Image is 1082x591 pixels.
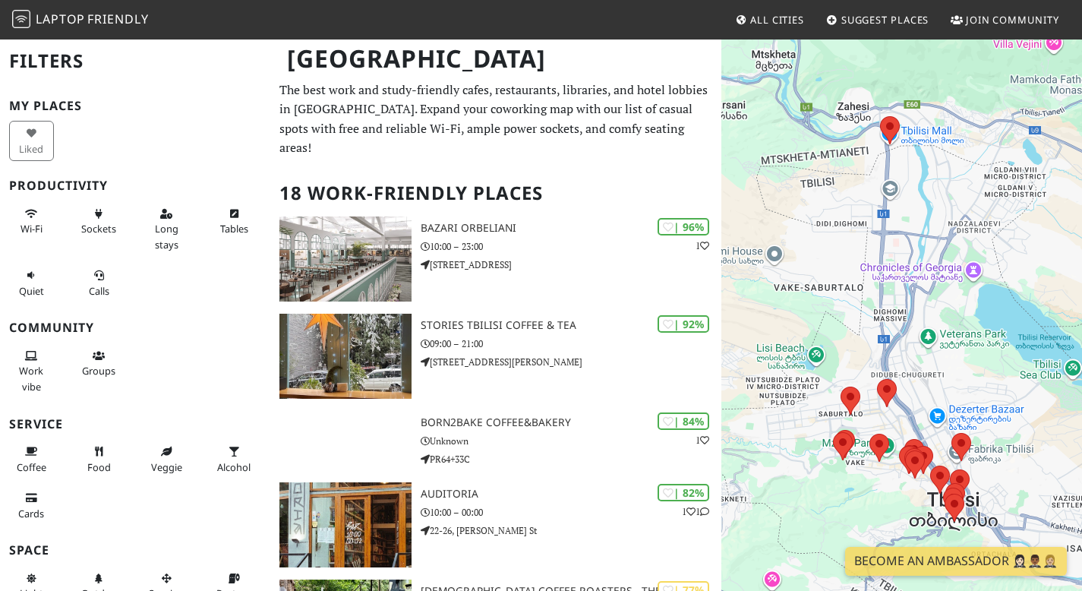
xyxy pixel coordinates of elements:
[77,439,121,479] button: Food
[421,337,721,351] p: 09:00 – 21:00
[144,201,189,257] button: Long stays
[220,222,248,235] span: Work-friendly tables
[81,222,116,235] span: Power sockets
[421,505,721,520] p: 10:00 – 00:00
[17,460,46,474] span: Coffee
[945,6,1065,33] a: Join Community
[421,319,721,332] h3: Stories Tbilisi Coffee & Tea
[9,439,54,479] button: Coffee
[270,216,721,302] a: Bazari Orbeliani | 96% 1 Bazari Orbeliani 10:00 – 23:00 [STREET_ADDRESS]
[19,284,44,298] span: Quiet
[89,284,109,298] span: Video/audio calls
[77,201,121,242] button: Sockets
[12,10,30,28] img: LaptopFriendly
[77,263,121,303] button: Calls
[696,239,709,253] p: 1
[270,314,721,399] a: Stories Tbilisi Coffee & Tea | 92% Stories Tbilisi Coffee & Tea 09:00 – 21:00 [STREET_ADDRESS][PE...
[9,201,54,242] button: Wi-Fi
[9,543,261,558] h3: Space
[841,13,929,27] span: Suggest Places
[82,364,115,378] span: Group tables
[729,6,810,33] a: All Cities
[21,222,43,235] span: Stable Wi-Fi
[36,11,85,27] span: Laptop
[421,239,721,254] p: 10:00 – 23:00
[696,433,709,447] p: 1
[212,201,257,242] button: Tables
[217,460,251,474] span: Alcohol
[658,484,709,501] div: | 82%
[12,7,149,33] a: LaptopFriendly LaptopFriendly
[9,485,54,526] button: Cards
[270,411,721,470] a: | 84% 1 Born2Bake Coffee&Bakery Unknown PR64+33C
[18,507,44,520] span: Credit cards
[750,13,804,27] span: All Cities
[820,6,935,33] a: Suggest Places
[212,439,257,479] button: Alcohol
[19,364,43,393] span: People working
[421,258,721,272] p: [STREET_ADDRESS]
[87,460,111,474] span: Food
[9,263,54,303] button: Quiet
[151,460,182,474] span: Veggie
[279,170,712,216] h2: 18 Work-Friendly Places
[9,38,261,84] h2: Filters
[275,38,718,80] h1: [GEOGRAPHIC_DATA]
[9,179,261,193] h3: Productivity
[658,218,709,235] div: | 96%
[155,222,178,251] span: Long stays
[279,314,412,399] img: Stories Tbilisi Coffee & Tea
[77,343,121,384] button: Groups
[87,11,148,27] span: Friendly
[9,343,54,399] button: Work vibe
[421,434,721,448] p: Unknown
[9,417,261,431] h3: Service
[658,315,709,333] div: | 92%
[966,13,1059,27] span: Join Community
[421,355,721,369] p: [STREET_ADDRESS][PERSON_NAME]
[421,222,721,235] h3: Bazari Orbeliani
[421,452,721,466] p: PR64+33C
[270,482,721,567] a: Auditoria | 82% 11 Auditoria 10:00 – 00:00 22-26, [PERSON_NAME] St
[682,504,709,519] p: 1 1
[421,488,721,501] h3: Auditoria
[421,416,721,429] h3: Born2Bake Coffee&Bakery
[845,547,1067,576] a: Become an Ambassador 🤵🏻‍♀️🤵🏾‍♂️🤵🏼‍♀️
[421,523,721,538] p: 22-26, [PERSON_NAME] St
[279,216,412,302] img: Bazari Orbeliani
[279,81,712,158] p: The best work and study-friendly cafes, restaurants, libraries, and hotel lobbies in [GEOGRAPHIC_...
[279,482,412,567] img: Auditoria
[9,321,261,335] h3: Community
[144,439,189,479] button: Veggie
[658,412,709,430] div: | 84%
[9,99,261,113] h3: My Places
